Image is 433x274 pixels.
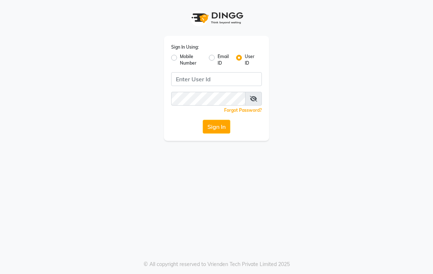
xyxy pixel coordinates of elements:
[171,72,262,86] input: Username
[187,7,246,29] img: logo1.svg
[171,92,246,106] input: Username
[203,120,230,134] button: Sign In
[245,53,256,66] label: User ID
[224,107,262,113] a: Forgot Password?
[218,53,230,66] label: Email ID
[180,53,203,66] label: Mobile Number
[171,44,199,50] label: Sign In Using:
